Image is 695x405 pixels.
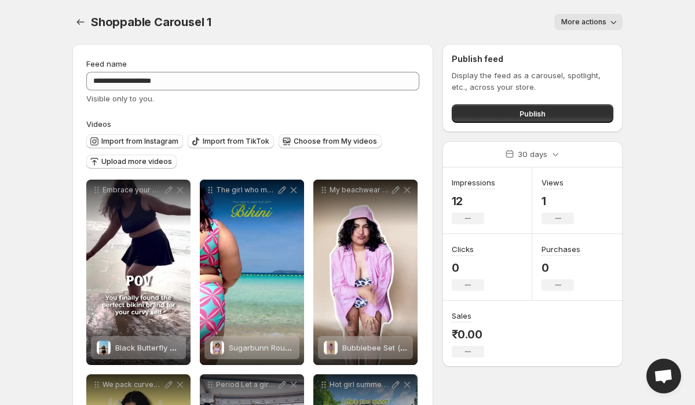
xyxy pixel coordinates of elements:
p: Display the feed as a carousel, spotlight, etc., across your store. [452,70,613,93]
span: Videos [86,119,111,129]
button: Import from TikTok [188,134,274,148]
button: Choose from My videos [279,134,382,148]
span: Visible only to you. [86,94,154,103]
button: Settings [72,14,89,30]
span: Bubblebee Set (3 Pcs) [342,343,423,352]
h3: Views [542,177,564,188]
span: Feed name [86,59,127,68]
p: 30 days [518,148,547,160]
button: Upload more videos [86,155,177,169]
div: The girl who makes every wave look better our bee _muskaan__mehra_ giving main character energy i... [200,180,304,365]
span: Import from TikTok [203,137,269,146]
p: ₹0.00 [452,327,484,341]
div: Embrace your body break the stereotypes with [PERSON_NAME] Celebrate every curve with our empower... [86,180,191,365]
div: My beachwear speaks louder than your opinions Biggest summer sale is LIVE NOW Grab yours nowBubbl... [313,180,418,365]
span: Sugarbunn Round Neck Top [229,343,331,352]
span: Publish [520,108,546,119]
span: Import from Instagram [101,137,178,146]
p: The girl who makes every wave look better our bee _muskaan__mehra_ giving main character energy i... [216,185,276,195]
span: Black Butterfly Set (2 Pcs) [115,343,209,352]
h3: Purchases [542,243,580,255]
h3: Clicks [452,243,474,255]
span: Upload more videos [101,157,172,166]
p: Hot girl summer isnt a size its a state of mind This body this bikini this energy all of it is en... [330,380,390,389]
h2: Publish feed [452,53,613,65]
div: Open chat [646,359,681,393]
span: More actions [561,17,606,27]
p: My beachwear speaks louder than your opinions Biggest summer sale is LIVE NOW Grab yours now [330,185,390,195]
h3: Sales [452,310,471,322]
p: 12 [452,194,495,208]
p: Embrace your body break the stereotypes with [PERSON_NAME] Celebrate every curve with our empower... [103,185,163,195]
span: Choose from My videos [294,137,377,146]
p: We pack curves not just clothes Real fits for real bodies UPTO 50 OFF Grab yours now Link in bio ... [103,380,163,389]
button: More actions [554,14,623,30]
p: 0 [542,261,580,275]
p: 1 [542,194,574,208]
h3: Impressions [452,177,495,188]
button: Publish [452,104,613,123]
button: Import from Instagram [86,134,183,148]
span: Shoppable Carousel 1 [91,15,211,29]
p: Period Let a girl live [216,380,276,389]
p: 0 [452,261,484,275]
